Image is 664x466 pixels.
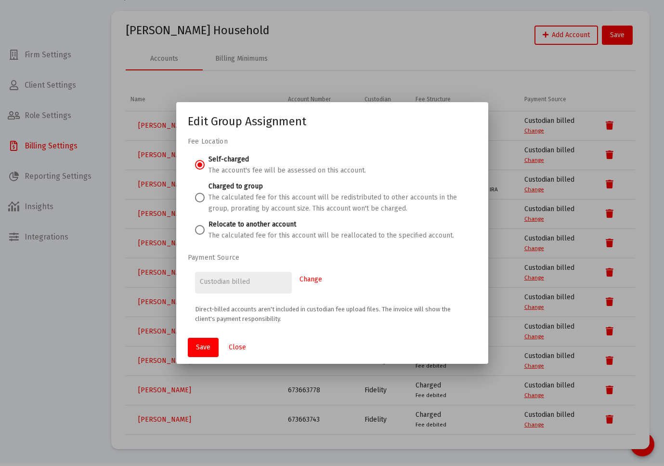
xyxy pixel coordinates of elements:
button: Save [188,338,219,357]
label: Self-charged [208,155,249,163]
a: Change [292,270,330,289]
label: Fee Location [188,137,228,146]
button: Close [221,338,254,357]
p: Direct-billed accounts aren't included in custodian fee upload files. The invoice will show the c... [195,305,469,324]
span: Save [196,343,210,351]
h1: Edit Group Assignment [188,114,477,129]
span: Close [229,343,246,351]
label: Payment Source [188,253,240,262]
label: Relocate to another account [208,220,296,228]
p: The account's fee will be assessed on this account. [208,165,366,176]
label: Charged to group [208,182,263,190]
span: Change [299,275,322,283]
p: The calculated fee for this account will be redistributed to other accounts in the group, prorati... [208,192,469,214]
p: The calculated fee for this account will be reallocated to the specified account. [208,230,454,241]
